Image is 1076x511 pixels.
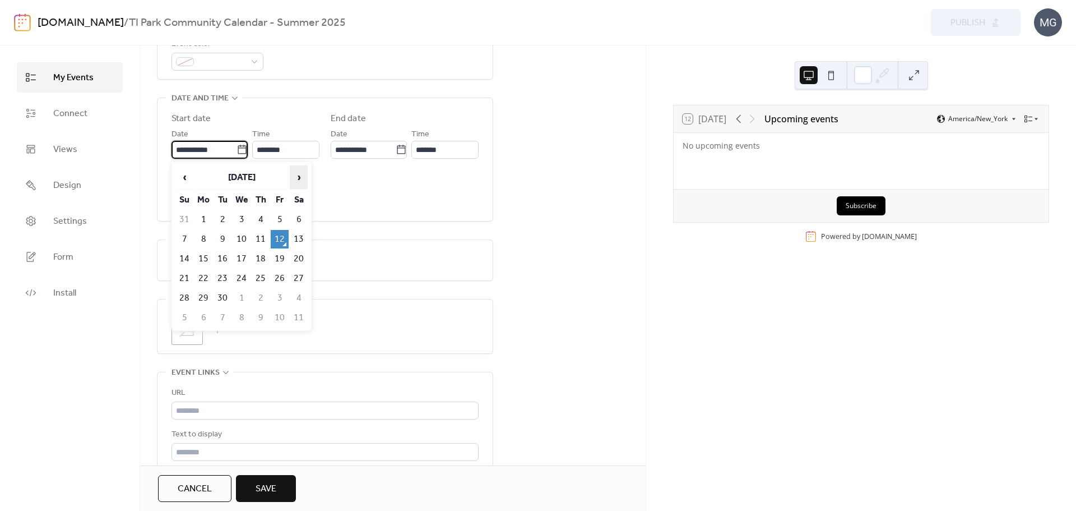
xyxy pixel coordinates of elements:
[175,309,193,327] td: 5
[271,210,289,229] td: 5
[271,289,289,307] td: 3
[252,309,270,327] td: 9
[17,62,123,93] a: My Events
[271,269,289,288] td: 26
[837,196,885,215] button: Subscribe
[194,165,289,190] th: [DATE]
[53,143,77,156] span: Views
[252,230,270,248] td: 11
[171,92,229,105] span: Date and time
[194,191,212,209] th: Mo
[214,210,231,229] td: 2
[175,191,193,209] th: Su
[17,98,123,128] a: Connect
[17,278,123,308] a: Install
[194,269,212,288] td: 22
[271,309,289,327] td: 10
[214,191,231,209] th: Tu
[271,191,289,209] th: Fr
[290,269,308,288] td: 27
[194,210,212,229] td: 1
[290,166,307,188] span: ›
[331,128,347,141] span: Date
[233,269,251,288] td: 24
[233,191,251,209] th: We
[194,289,212,307] td: 29
[331,112,366,126] div: End date
[252,128,270,141] span: Time
[214,309,231,327] td: 7
[252,269,270,288] td: 25
[683,140,1040,151] div: No upcoming events
[53,107,87,121] span: Connect
[233,250,251,268] td: 17
[129,12,346,34] b: TI Park Community Calendar - Summer 2025
[175,250,193,268] td: 14
[53,215,87,228] span: Settings
[124,12,129,34] b: /
[17,170,123,200] a: Design
[411,128,429,141] span: Time
[290,191,308,209] th: Sa
[862,232,917,241] a: [DOMAIN_NAME]
[252,289,270,307] td: 2
[175,210,193,229] td: 31
[252,250,270,268] td: 18
[214,289,231,307] td: 30
[214,269,231,288] td: 23
[252,210,270,229] td: 4
[194,230,212,248] td: 8
[53,251,73,264] span: Form
[233,309,251,327] td: 8
[14,13,31,31] img: logo
[53,287,76,300] span: Install
[194,250,212,268] td: 15
[171,112,211,126] div: Start date
[290,230,308,248] td: 13
[175,230,193,248] td: 7
[175,289,193,307] td: 28
[194,309,212,327] td: 6
[764,112,838,126] div: Upcoming events
[214,250,231,268] td: 16
[271,250,289,268] td: 19
[17,206,123,236] a: Settings
[53,71,94,85] span: My Events
[271,230,289,248] td: 12
[1034,8,1062,36] div: MG
[17,134,123,164] a: Views
[38,12,124,34] a: [DOMAIN_NAME]
[236,475,296,502] button: Save
[17,242,123,272] a: Form
[158,475,231,502] button: Cancel
[290,210,308,229] td: 6
[171,128,188,141] span: Date
[233,210,251,229] td: 3
[171,38,261,51] div: Event color
[252,191,270,209] th: Th
[171,386,476,400] div: URL
[214,230,231,248] td: 9
[256,482,276,496] span: Save
[176,166,193,188] span: ‹
[290,250,308,268] td: 20
[290,309,308,327] td: 11
[178,482,212,496] span: Cancel
[233,289,251,307] td: 1
[171,366,220,380] span: Event links
[53,179,81,192] span: Design
[290,289,308,307] td: 4
[821,232,917,241] div: Powered by
[171,428,476,441] div: Text to display
[233,230,251,248] td: 10
[948,116,1008,122] span: America/New_York
[175,269,193,288] td: 21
